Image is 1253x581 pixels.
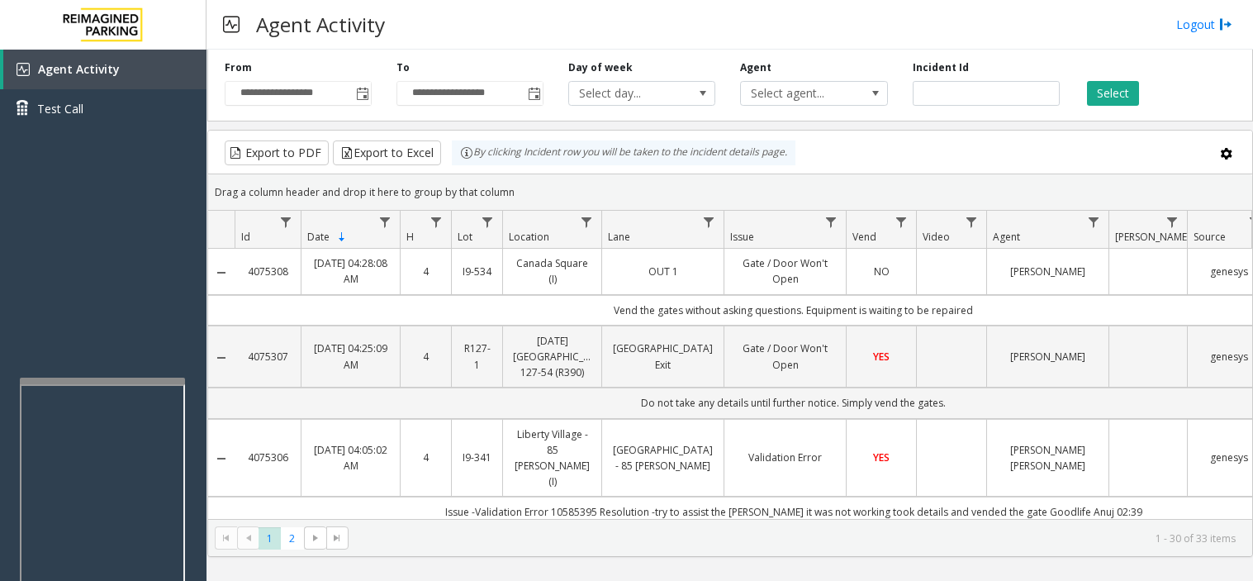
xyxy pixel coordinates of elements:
span: Location [509,230,549,244]
span: [PERSON_NAME] [1115,230,1190,244]
a: H Filter Menu [425,211,448,233]
a: [GEOGRAPHIC_DATA] Exit [612,341,714,372]
span: Date [307,230,330,244]
span: H [406,230,414,244]
span: Select day... [569,82,686,105]
a: 4075307 [244,349,291,364]
div: Drag a column header and drop it here to group by that column [208,178,1252,207]
span: Vend [852,230,876,244]
a: Liberty Village - 85 [PERSON_NAME] (I) [513,426,591,490]
a: Agent Activity [3,50,206,89]
a: I9-534 [462,264,492,279]
span: Issue [730,230,754,244]
a: [DATE] 04:05:02 AM [311,442,390,474]
h3: Agent Activity [248,4,393,45]
div: By clicking Incident row you will be taken to the incident details page. [452,140,795,165]
span: Go to the next page [304,526,326,550]
span: YES [873,350,890,364]
a: OUT 1 [612,264,714,279]
img: pageIcon [223,4,240,45]
a: 4 [411,264,441,279]
a: Collapse Details [208,452,235,465]
a: [PERSON_NAME] [PERSON_NAME] [997,442,1099,474]
span: Lane [608,230,630,244]
a: Agent Filter Menu [1083,211,1105,233]
a: [PERSON_NAME] [997,349,1099,364]
a: [DATE] 04:25:09 AM [311,341,390,372]
span: Agent Activity [38,61,120,77]
a: [GEOGRAPHIC_DATA] - 85 [PERSON_NAME] [612,442,714,474]
img: logout [1219,16,1232,33]
label: Agent [740,60,771,75]
a: R127-1 [462,341,492,372]
span: NO [874,264,890,279]
span: Sortable [335,231,349,244]
a: Lane Filter Menu [698,211,720,233]
a: 4075308 [244,264,291,279]
span: Page 2 [281,527,303,550]
img: infoIcon.svg [460,146,473,160]
a: Location Filter Menu [576,211,598,233]
a: Collapse Details [208,351,235,364]
kendo-pager-info: 1 - 30 of 33 items [358,531,1236,545]
a: I9-341 [462,450,492,465]
a: Gate / Door Won't Open [734,255,836,287]
span: Go to the last page [326,526,349,550]
span: Video [923,230,950,244]
a: Canada Square (I) [513,255,591,287]
a: NO [857,264,906,279]
span: Select agent... [741,82,857,105]
a: Lot Filter Menu [477,211,499,233]
span: Source [1194,230,1226,244]
a: 4075306 [244,450,291,465]
span: Agent [993,230,1020,244]
a: YES [857,450,906,465]
span: YES [873,450,890,464]
div: Data table [208,211,1252,519]
a: YES [857,349,906,364]
a: Vend Filter Menu [890,211,913,233]
button: Export to PDF [225,140,329,165]
span: Toggle popup [524,82,543,105]
label: Incident Id [913,60,969,75]
a: Logout [1176,16,1232,33]
a: Id Filter Menu [275,211,297,233]
span: Go to the last page [330,531,344,545]
a: Gate / Door Won't Open [734,341,836,372]
span: Lot [458,230,472,244]
span: Page 1 [259,527,281,550]
a: [DATE] [GEOGRAPHIC_DATA] 127-54 (R390) [513,333,591,381]
span: Go to the next page [309,531,322,545]
span: Toggle popup [353,82,371,105]
a: 4 [411,349,441,364]
img: 'icon' [17,63,30,76]
a: Collapse Details [208,266,235,279]
label: Day of week [568,60,633,75]
a: Validation Error [734,450,836,465]
label: From [225,60,252,75]
span: Id [241,230,250,244]
span: Test Call [37,100,83,117]
a: Issue Filter Menu [820,211,842,233]
button: Select [1087,81,1139,106]
a: Video Filter Menu [961,211,983,233]
button: Export to Excel [333,140,441,165]
a: Parker Filter Menu [1161,211,1184,233]
label: To [396,60,410,75]
a: 4 [411,450,441,465]
a: [DATE] 04:28:08 AM [311,255,390,287]
a: [PERSON_NAME] [997,264,1099,279]
a: Date Filter Menu [374,211,396,233]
